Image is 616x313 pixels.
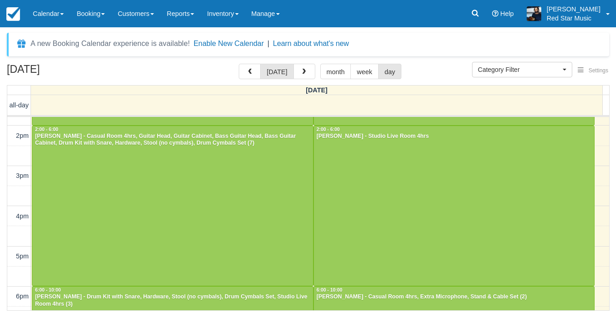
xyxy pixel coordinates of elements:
button: [DATE] [260,64,293,79]
div: [PERSON_NAME] - Casual Room 4hrs, Guitar Head, Guitar Cabinet, Bass Guitar Head, Bass Guitar Cabi... [35,133,311,147]
span: 6pm [16,293,29,300]
i: Help [492,10,498,17]
button: day [378,64,401,79]
span: Settings [589,67,608,74]
span: 5pm [16,252,29,260]
p: [PERSON_NAME] [547,5,601,14]
a: 2:00 - 6:00[PERSON_NAME] - Studio Live Room 4hrs [313,126,595,287]
span: 3pm [16,172,29,179]
span: 6:00 - 10:00 [317,288,343,293]
button: Enable New Calendar [194,39,264,48]
span: [DATE] [306,86,328,94]
p: Red Star Music [547,14,601,23]
button: Settings [572,64,614,77]
a: Learn about what's new [273,40,349,47]
div: [PERSON_NAME] - Drum Kit with Snare, Hardware, Stool (no cymbals), Drum Cymbals Set, Studio Live ... [35,293,311,308]
span: 2:00 - 6:00 [317,127,340,132]
span: all-day [10,101,29,109]
button: month [320,64,351,79]
span: Category Filter [478,65,560,74]
div: A new Booking Calendar experience is available! [31,38,190,49]
img: checkfront-main-nav-mini-logo.png [6,7,20,21]
span: 2pm [16,132,29,139]
button: week [350,64,379,79]
button: Category Filter [472,62,572,77]
span: 2:00 - 6:00 [35,127,58,132]
span: 4pm [16,212,29,220]
a: 2:00 - 6:00[PERSON_NAME] - Casual Room 4hrs, Guitar Head, Guitar Cabinet, Bass Guitar Head, Bass ... [32,126,313,287]
span: | [267,40,269,47]
span: Help [500,10,514,17]
span: 6:00 - 10:00 [35,288,61,293]
div: [PERSON_NAME] - Casual Room 4hrs, Extra Microphone, Stand & Cable Set (2) [316,293,592,301]
h2: [DATE] [7,64,122,81]
img: A1 [527,6,541,21]
div: [PERSON_NAME] - Studio Live Room 4hrs [316,133,592,140]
